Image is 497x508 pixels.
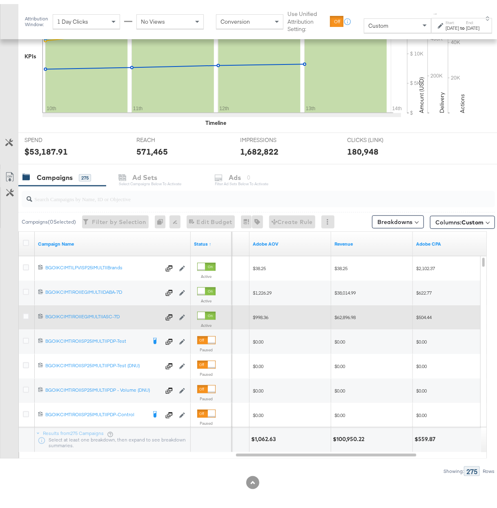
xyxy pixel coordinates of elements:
[416,408,427,414] span: $0.00
[334,408,345,414] span: $0.00
[416,384,427,390] span: $0.00
[416,261,435,267] span: $2,102.37
[432,9,440,11] span: ↑
[197,417,216,422] label: Paused
[141,14,165,21] span: No Views
[334,237,410,243] a: The monetary amount of products purchased
[430,212,495,225] button: Columns:Custom
[45,383,160,389] div: BGO|KC|MT|ROI|SP25|MULTI|PDP - Volume (DNU)
[416,310,432,316] span: $504.44
[438,88,446,109] text: Delivery
[197,368,216,373] label: Paused
[415,431,438,439] div: $559.87
[253,335,263,341] span: $0.00
[416,286,432,292] span: $622.77
[446,21,459,27] div: [DATE]
[253,237,328,243] a: Adobe AOV
[45,358,160,365] div: BGO|KC|MT|ROI|SP25|MULTI|PDP-Test (DNU)
[464,462,480,473] div: 275
[155,211,169,224] div: 0
[334,359,345,365] span: $0.00
[194,237,228,243] a: Shows the current state of your Ad Campaign.
[240,132,301,140] span: IMPRESSIONS
[57,14,88,21] span: 1 Day Clicks
[416,335,427,341] span: $0.00
[347,132,408,140] span: CLICKS (LINK)
[368,18,388,25] span: Custom
[435,214,484,222] span: Columns:
[38,237,187,243] a: Your campaign name.
[334,261,348,267] span: $38.25
[79,170,91,177] div: 275
[446,16,459,21] label: Start:
[45,285,160,291] div: BGO|KC|MT|ROI|EG|MULTI|DABA-7D
[25,132,86,140] span: SPEND
[418,73,425,109] text: Amount (USD)
[37,169,73,178] div: Campaigns
[333,431,367,439] div: $100,950.22
[334,310,356,316] span: $62,896.98
[347,142,379,153] div: 180,948
[288,6,327,29] label: Use Unified Attribution Setting:
[22,214,76,222] div: Campaigns ( 0 Selected)
[334,335,345,341] span: $0.00
[32,184,454,200] input: Search Campaigns by Name, ID or Objective
[45,260,160,268] a: BGO|KC|MT|LPV|SP25|MULTI|Brands
[416,237,491,243] a: Adobe CPA
[253,261,266,267] span: $38.25
[459,21,466,27] strong: to
[251,431,278,439] div: $1,062.63
[482,464,495,470] div: Rows
[25,12,49,23] div: Attribution Window:
[45,407,146,414] div: BGO|KC|MT|ROI|SP25|MULTI|PDP-Control
[221,14,250,21] span: Conversion
[136,142,168,153] div: 571,465
[372,211,424,224] button: Breakdowns
[45,285,160,293] a: BGO|KC|MT|ROI|EG|MULTI|DABA-7D
[253,286,272,292] span: $1,226.29
[197,343,216,348] label: Paused
[45,407,146,415] a: BGO|KC|MT|ROI|SP25|MULTI|PDP-Control
[205,115,226,123] div: Timeline
[253,408,263,414] span: $0.00
[197,319,216,324] label: Active
[240,142,279,153] div: 1,682,822
[466,16,479,21] label: End:
[334,286,356,292] span: $38,014.99
[45,260,160,267] div: BGO|KC|MT|LPV|SP25|MULTI|Brands
[45,309,160,317] a: BGO|KC|MT|ROI|EG|MULTI|ASC-7D
[197,270,216,275] label: Active
[461,215,484,222] span: Custom
[466,21,479,27] div: [DATE]
[45,334,146,340] div: BGO|KC|MT|ROI|SP25|MULTI|PDP-Test
[45,383,160,391] a: BGO|KC|MT|ROI|SP25|MULTI|PDP - Volume (DNU)
[443,464,464,470] div: Showing:
[253,359,263,365] span: $0.00
[416,359,427,365] span: $0.00
[25,142,68,153] div: $53,187.91
[253,384,263,390] span: $0.00
[197,294,216,299] label: Active
[136,132,198,140] span: REACH
[253,310,268,316] span: $998.36
[459,90,466,109] text: Actions
[334,384,345,390] span: $0.00
[25,49,36,56] div: KPIs
[45,309,160,316] div: BGO|KC|MT|ROI|EG|MULTI|ASC-7D
[197,392,216,397] label: Paused
[45,334,146,342] a: BGO|KC|MT|ROI|SP25|MULTI|PDP-Test
[45,358,160,366] a: BGO|KC|MT|ROI|SP25|MULTI|PDP-Test (DNU)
